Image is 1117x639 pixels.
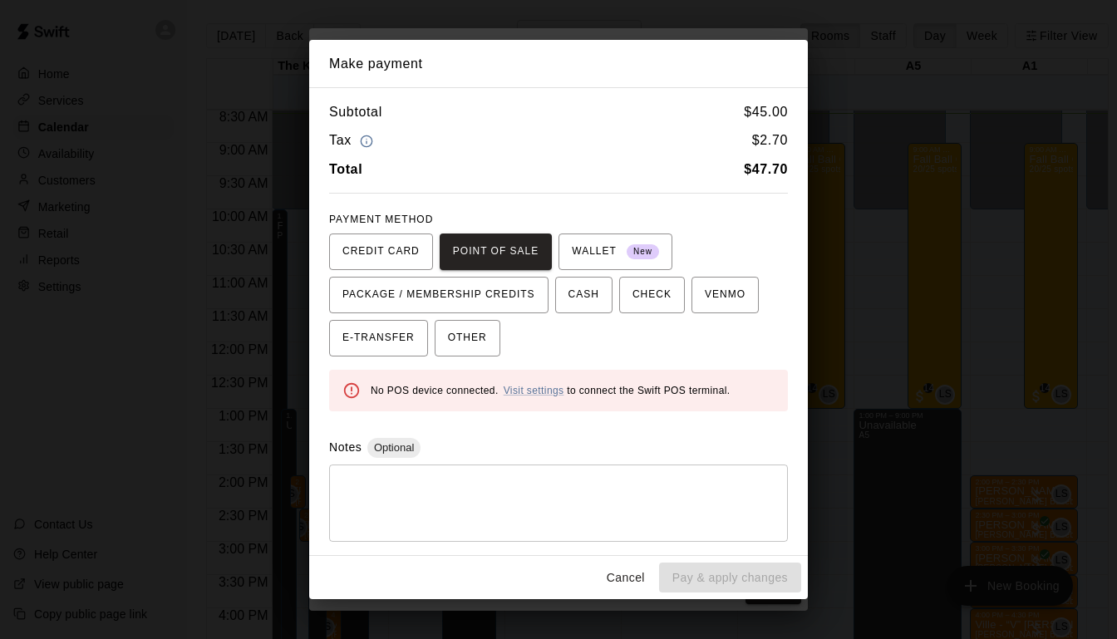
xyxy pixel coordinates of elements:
span: PAYMENT METHOD [329,214,433,225]
button: CREDIT CARD [329,233,433,270]
h6: Tax [329,130,377,152]
b: $ 47.70 [744,162,788,176]
b: Total [329,162,362,176]
h6: Subtotal [329,101,382,123]
span: No POS device connected. to connect the Swift POS terminal. [371,385,731,396]
button: WALLET New [558,233,672,270]
button: CASH [555,277,613,313]
span: CREDIT CARD [342,238,420,265]
span: WALLET [572,238,659,265]
span: CASH [568,282,599,308]
button: POINT OF SALE [440,233,552,270]
span: CHECK [632,282,672,308]
button: E-TRANSFER [329,320,428,356]
span: New [627,241,659,263]
span: POINT OF SALE [453,238,539,265]
span: Optional [367,441,421,454]
a: Visit settings [504,385,564,396]
h2: Make payment [309,40,808,88]
button: VENMO [691,277,759,313]
span: VENMO [705,282,745,308]
button: OTHER [435,320,500,356]
h6: $ 45.00 [744,101,788,123]
button: CHECK [619,277,685,313]
span: PACKAGE / MEMBERSHIP CREDITS [342,282,535,308]
button: Cancel [599,563,652,593]
button: PACKAGE / MEMBERSHIP CREDITS [329,277,549,313]
span: E-TRANSFER [342,325,415,351]
h6: $ 2.70 [752,130,788,152]
label: Notes [329,440,362,454]
span: OTHER [448,325,487,351]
